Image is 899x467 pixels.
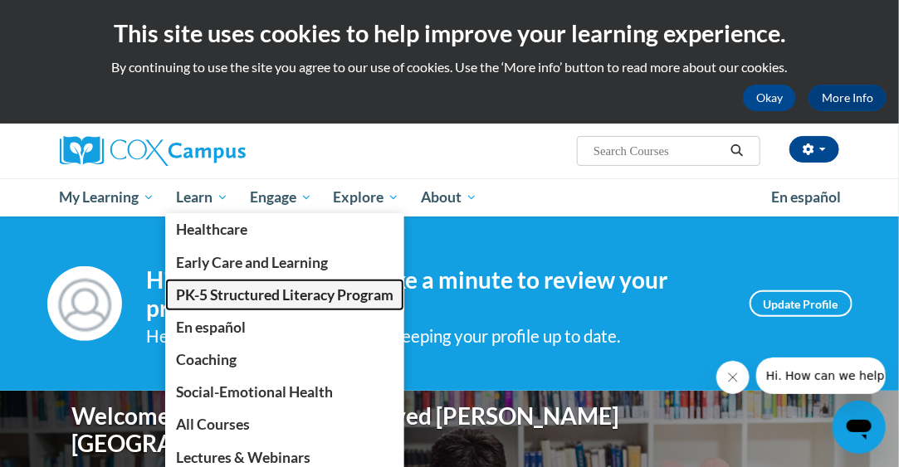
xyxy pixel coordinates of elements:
[47,266,122,341] img: Profile Image
[250,187,312,207] span: Engage
[60,136,246,166] img: Cox Campus
[743,85,796,111] button: Okay
[322,178,410,216] a: Explore
[772,188,842,206] span: En español
[176,319,246,336] span: En español
[165,213,404,246] a: Healthcare
[176,286,393,304] span: PK-5 Structured Literacy Program
[72,402,674,458] h1: Welcome to the new and improved [PERSON_NAME][GEOGRAPHIC_DATA]
[165,246,404,279] a: Early Care and Learning
[333,187,399,207] span: Explore
[10,12,134,25] span: Hi. How can we help?
[833,401,886,454] iframe: Button to launch messaging window
[165,279,404,311] a: PK-5 Structured Literacy Program
[165,311,404,343] a: En español
[12,58,887,76] p: By continuing to use the site you agree to our use of cookies. Use the ‘More info’ button to read...
[176,254,328,271] span: Early Care and Learning
[165,343,404,376] a: Coaching
[725,141,750,161] button: Search
[410,178,488,216] a: About
[165,408,404,440] a: All Courses
[176,383,333,401] span: Social-Emotional Health
[789,136,839,163] button: Account Settings
[147,266,725,322] h4: Hi [PERSON_NAME]! Take a minute to review your profile.
[47,178,853,216] div: Main menu
[176,221,247,238] span: Healthcare
[761,180,853,215] a: En español
[239,178,323,216] a: Engage
[49,178,166,216] a: My Learning
[592,141,725,161] input: Search Courses
[176,187,228,207] span: Learn
[176,416,250,433] span: All Courses
[756,358,886,394] iframe: Message from company
[165,178,239,216] a: Learn
[750,290,853,317] a: Update Profile
[165,376,404,408] a: Social-Emotional Health
[716,361,750,394] iframe: Close message
[809,85,887,111] a: More Info
[176,351,237,368] span: Coaching
[12,17,887,50] h2: This site uses cookies to help improve your learning experience.
[421,187,477,207] span: About
[59,187,154,207] span: My Learning
[147,323,725,350] div: Help improve your experience by keeping your profile up to date.
[176,449,310,466] span: Lectures & Webinars
[60,136,303,166] a: Cox Campus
